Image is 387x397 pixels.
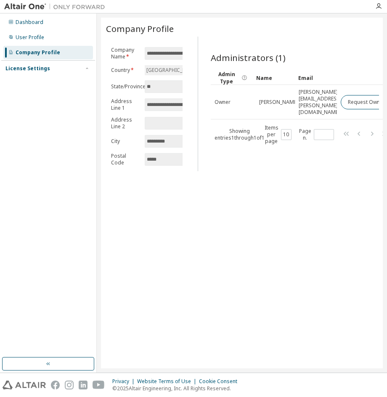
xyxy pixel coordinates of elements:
label: Country [111,67,140,74]
div: [GEOGRAPHIC_DATA] [145,65,199,75]
label: State/Province [111,83,140,90]
img: instagram.svg [65,381,74,389]
img: Altair One [4,3,109,11]
span: Page n. [299,128,334,141]
span: Items per page [265,124,292,145]
div: [GEOGRAPHIC_DATA] [145,66,198,75]
label: Address Line 1 [111,98,140,111]
div: Privacy [112,378,137,385]
span: [PERSON_NAME][EMAIL_ADDRESS][PERSON_NAME][DOMAIN_NAME] [299,89,341,116]
span: Company Profile [106,23,174,34]
div: Cookie Consent [199,378,242,385]
button: 10 [283,131,289,138]
p: © 2025 Altair Engineering, Inc. All Rights Reserved. [112,385,242,392]
label: City [111,138,140,145]
img: linkedin.svg [79,381,87,389]
label: Company Name [111,47,140,60]
span: [PERSON_NAME] [259,99,298,106]
span: Owner [215,99,231,106]
div: Name [256,71,292,85]
div: Email [298,71,334,85]
span: Admin Type [214,71,239,85]
span: Showing entries 1 through 1 of 1 [215,127,265,141]
div: License Settings [5,65,50,72]
img: facebook.svg [51,381,60,389]
span: Administrators (1) [211,52,286,64]
div: Company Profile [16,49,60,56]
label: Address Line 2 [111,116,140,130]
img: altair_logo.svg [3,381,46,389]
div: Dashboard [16,19,43,26]
div: User Profile [16,34,44,41]
div: Website Terms of Use [137,378,199,385]
label: Postal Code [111,153,140,166]
img: youtube.svg [93,381,105,389]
